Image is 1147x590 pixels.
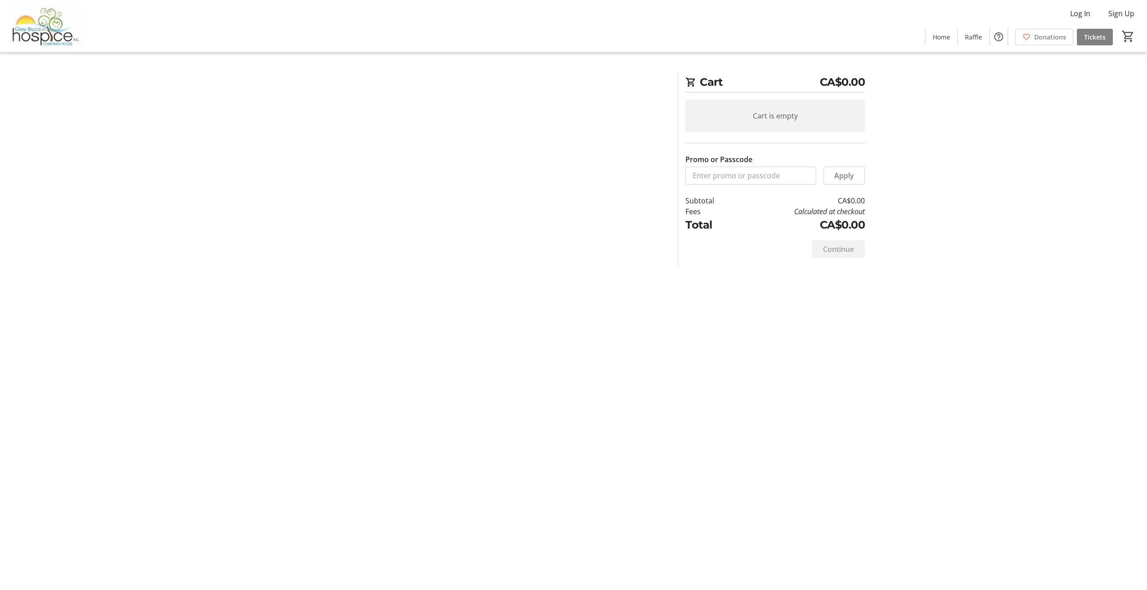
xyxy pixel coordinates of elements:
td: Calculated at checkout [738,206,865,217]
img: Grey Bruce Hospice's Logo [5,4,85,48]
td: CA$0.00 [738,217,865,233]
button: Sign Up [1101,6,1142,21]
input: Enter promo or passcode [685,167,816,185]
a: Donations [1015,29,1073,45]
td: Total [685,217,738,233]
a: Home [925,29,957,45]
label: Promo or Passcode [685,154,752,165]
td: Subtotal [685,195,738,206]
span: CA$0.00 [820,74,865,90]
span: Home [933,32,950,42]
a: Tickets [1077,29,1113,45]
button: Cart [1120,28,1136,44]
span: Raffle [965,32,982,42]
button: Log In [1063,6,1098,21]
button: Help [990,28,1008,46]
span: Log In [1070,8,1090,19]
span: Sign Up [1108,8,1134,19]
a: Raffle [958,29,989,45]
div: Cart is empty [685,100,865,132]
span: Donations [1034,32,1066,42]
span: Tickets [1084,32,1106,42]
span: Apply [834,170,854,181]
h2: Cart [685,74,865,92]
td: Fees [685,206,738,217]
td: CA$0.00 [738,195,865,206]
button: Apply [823,167,865,185]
